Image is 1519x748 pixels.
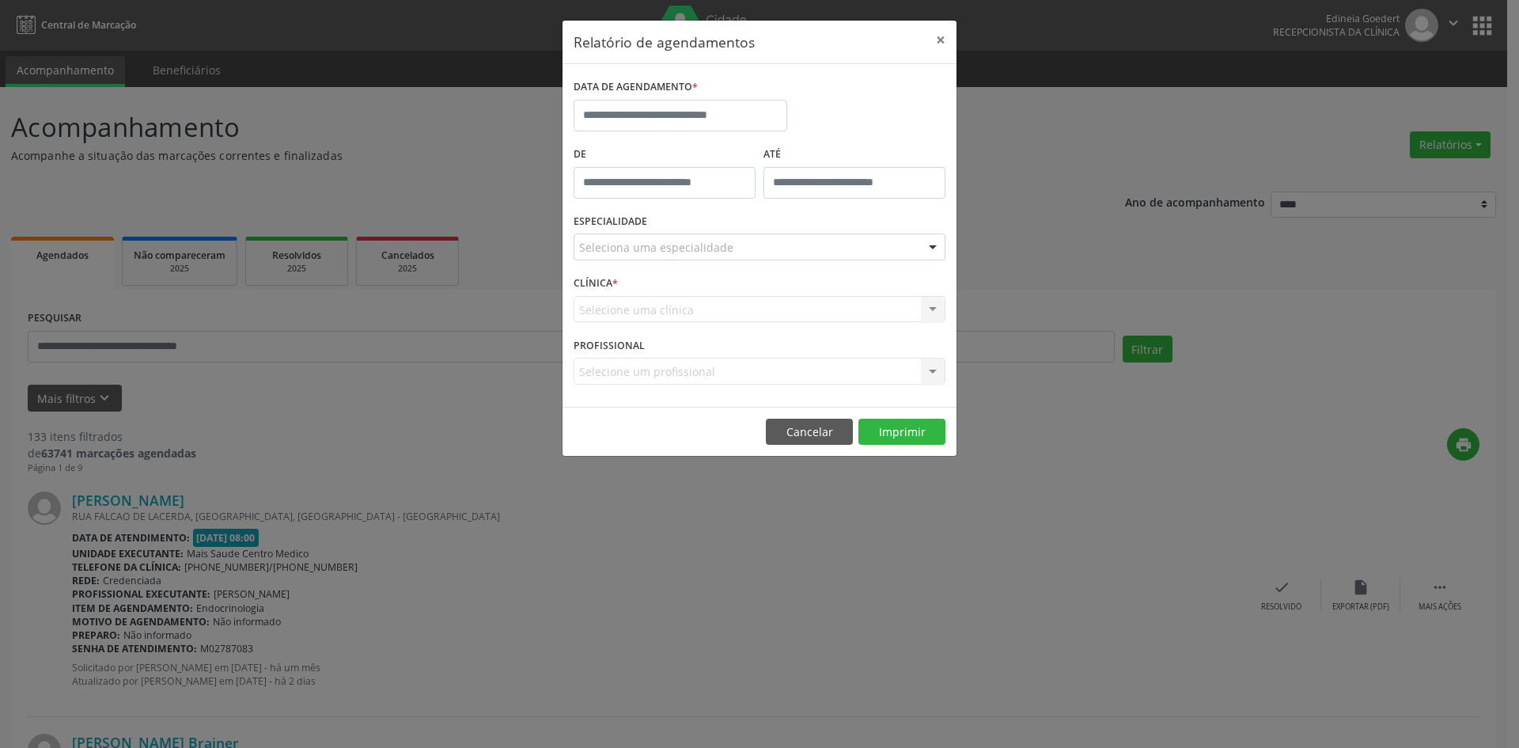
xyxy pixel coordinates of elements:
label: DATA DE AGENDAMENTO [574,75,698,100]
label: CLÍNICA [574,271,618,296]
button: Close [925,21,956,59]
span: Seleciona uma especialidade [579,239,733,256]
button: Cancelar [766,419,853,446]
label: PROFISSIONAL [574,333,645,358]
button: Imprimir [858,419,945,446]
label: ESPECIALIDADE [574,210,647,234]
label: De [574,142,756,167]
label: ATÉ [763,142,945,167]
h5: Relatório de agendamentos [574,32,755,52]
